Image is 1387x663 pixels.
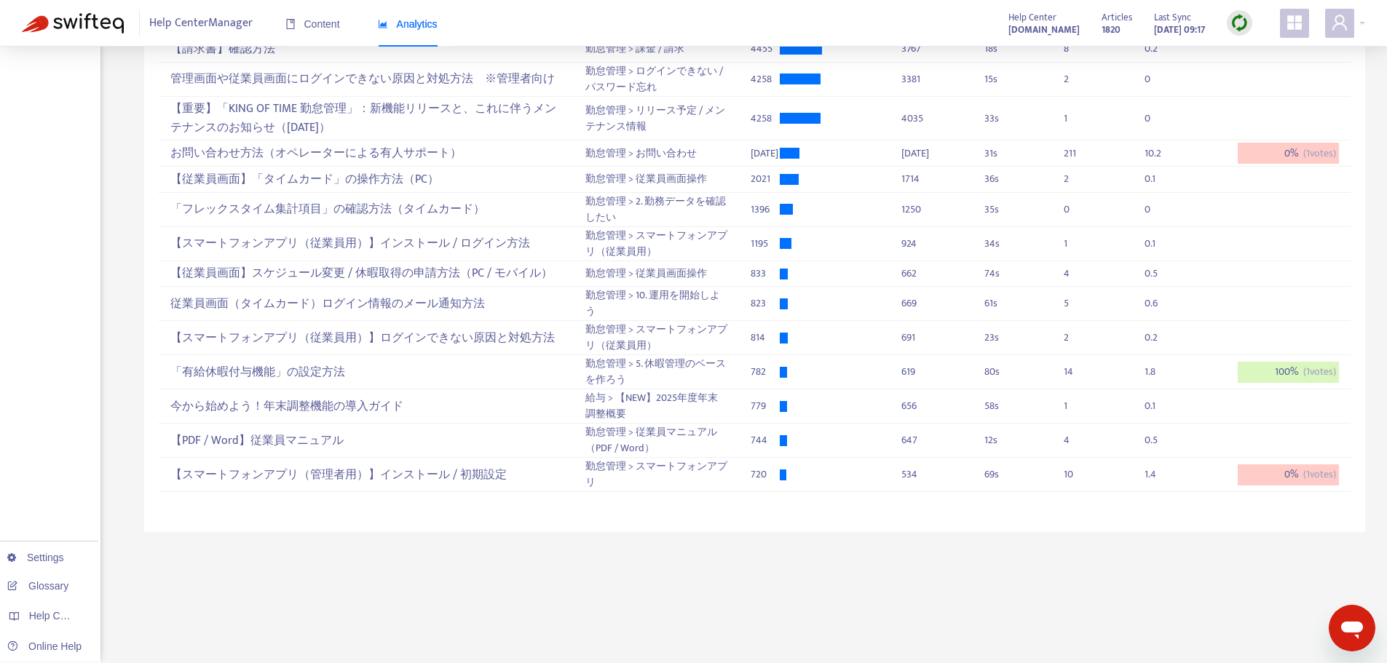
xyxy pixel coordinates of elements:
[984,330,1040,346] div: 23 s
[574,287,740,321] td: 勤怠管理 > 10. 運用を開始しよう
[1008,22,1080,38] strong: [DOMAIN_NAME]
[1145,364,1174,380] div: 1.8
[751,295,780,311] div: 823
[1145,432,1174,448] div: 0.5
[751,398,780,414] div: 779
[170,98,561,140] div: 【重要】「KING OF TIME 勤怠管理」：新機能リリースと、これに伴うメンテナンスのお知らせ（[DATE]）
[751,266,780,282] div: 833
[751,171,780,187] div: 2021
[574,227,740,261] td: 勤怠管理 > スマートフォンアプリ（従業員用）
[1154,9,1191,25] span: Last Sync
[574,193,740,227] td: 勤怠管理 > 2. 勤務データを確認したい
[170,360,561,384] div: 「有給休暇付与機能」の設定方法
[1064,364,1093,380] div: 14
[170,463,561,487] div: 【スマートフォンアプリ（管理者用）】インストール / 初期設定
[285,18,340,30] span: Content
[1238,143,1339,164] div: 0 %
[1145,71,1174,87] div: 0
[574,97,740,141] td: 勤怠管理 > リリース予定 / メンテナンス情報
[1230,14,1249,32] img: sync.dc5367851b00ba804db3.png
[7,640,82,652] a: Online Help
[1102,9,1132,25] span: Articles
[751,71,780,87] div: 4258
[1145,266,1174,282] div: 0.5
[170,67,561,91] div: 管理画面や従業員画面にログインできない原因と対処方法 ※管理者向け
[1102,22,1121,38] strong: 1820
[901,330,961,346] div: 691
[1238,464,1339,486] div: 0 %
[1064,146,1093,162] div: 211
[7,580,68,592] a: Glossary
[1064,266,1093,282] div: 4
[574,424,740,458] td: 勤怠管理 > 従業員マニュアル（PDF / Word）
[170,429,561,453] div: 【PDF / Word】従業員マニュアル
[1145,330,1174,346] div: 0.2
[1154,22,1205,38] strong: [DATE] 09:17
[751,146,780,162] div: [DATE]
[149,9,253,37] span: Help Center Manager
[29,610,89,622] span: Help Centers
[751,111,780,127] div: 4258
[1145,146,1174,162] div: 10.2
[751,432,780,448] div: 744
[984,236,1040,252] div: 34 s
[1145,467,1174,483] div: 1.4
[901,146,961,162] div: [DATE]
[984,398,1040,414] div: 58 s
[1064,398,1093,414] div: 1
[22,13,124,33] img: Swifteq
[1145,202,1174,218] div: 0
[1286,14,1303,31] span: appstore
[1008,9,1056,25] span: Help Center
[574,458,740,492] td: 勤怠管理 > スマートフォンアプリ
[901,236,961,252] div: 924
[1064,202,1093,218] div: 0
[170,262,561,286] div: 【従業員画面】スケジュール変更 / 休暇取得の申請方法（PC / モバイル）
[574,167,740,193] td: 勤怠管理 > 従業員画面操作
[1303,146,1336,162] span: ( 1 votes)
[751,330,780,346] div: 814
[574,36,740,63] td: 勤怠管理 > 課金 / 請求
[901,295,961,311] div: 669
[170,231,561,255] div: 【スマートフォンアプリ（従業員用）】インストール / ログイン方法
[901,111,961,127] div: 4035
[1064,432,1093,448] div: 4
[984,111,1040,127] div: 33 s
[285,19,296,29] span: book
[1145,236,1174,252] div: 0.1
[1238,362,1339,384] div: 100 %
[1145,398,1174,414] div: 0.1
[378,19,388,29] span: area-chart
[574,63,740,97] td: 勤怠管理 > ログインできない / パスワード忘れ
[751,364,780,380] div: 782
[901,398,961,414] div: 656
[574,389,740,424] td: 給与 > 【NEW】2025年度年末調整概要
[984,41,1040,57] div: 18 s
[901,266,961,282] div: 662
[984,364,1040,380] div: 80 s
[1145,171,1174,187] div: 0.1
[901,202,961,218] div: 1250
[751,202,780,218] div: 1396
[984,171,1040,187] div: 36 s
[7,552,64,563] a: Settings
[1064,71,1093,87] div: 2
[901,364,961,380] div: 619
[170,394,561,418] div: 今から始めよう！年末調整機能の導入ガイド
[1064,41,1093,57] div: 8
[574,321,740,355] td: 勤怠管理 > スマートフォンアプリ（従業員用）
[1008,21,1080,38] a: [DOMAIN_NAME]
[1064,467,1093,483] div: 10
[170,197,561,221] div: 「フレックスタイム集計項目」の確認方法（タイムカード）
[984,266,1040,282] div: 74 s
[984,295,1040,311] div: 61 s
[1331,14,1348,31] span: user
[901,171,961,187] div: 1714
[574,140,740,167] td: 勤怠管理 > お問い合わせ
[984,202,1040,218] div: 35 s
[170,167,561,191] div: 【従業員画面】「タイムカード」の操作方法（PC）
[1064,236,1093,252] div: 1
[901,467,961,483] div: 534
[1303,364,1336,380] span: ( 1 votes)
[901,432,961,448] div: 647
